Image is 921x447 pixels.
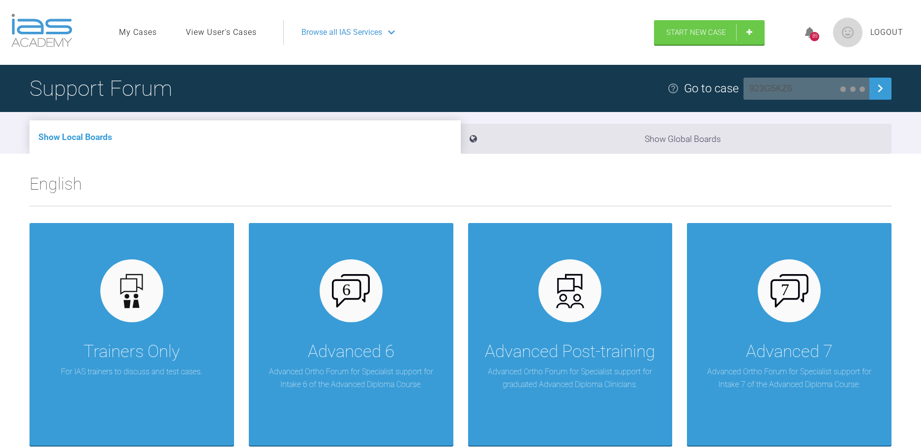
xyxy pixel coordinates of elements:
[485,338,655,365] div: Advanced Post-training
[667,83,679,94] img: help.e70b9f3d.svg
[833,18,862,47] img: profile.png
[301,26,382,39] span: Browse all IAS Services
[468,223,673,446] a: Advanced Post-trainingAdvanced Ortho Forum for Specialist support for graduated Advanced Diploma ...
[30,120,461,154] li: Show Local Boards
[308,338,394,365] div: Advanced 6
[654,20,765,45] a: Start New Case
[30,223,234,446] a: Trainers OnlyFor IAS trainers to discuss and test cases.
[30,170,891,206] h2: English
[810,32,819,41] div: 89
[264,365,439,391] p: Advanced Ortho Forum for Specialist support for Intake 6 of the Advanced Diploma Course.
[61,365,202,378] p: For IAS trainers to discuss and test cases.
[119,26,157,39] a: My Cases
[743,78,869,100] input: Enter a support ID
[746,338,832,365] div: Advanced 7
[551,272,589,310] img: advanced.73cea251.svg
[249,223,453,446] a: Advanced 6Advanced Ortho Forum for Specialist support for Intake 6 of the Advanced Diploma Course.
[332,274,370,307] img: advanced-6.cf6970cb.svg
[483,365,658,391] p: Advanced Ortho Forum for Specialist support for graduated Advanced Diploma Clinicians.
[30,71,172,106] h1: Support Forum
[872,81,888,96] img: chevronRight.28bd32b0.svg
[771,274,808,307] img: advanced-7.aa0834c3.svg
[11,14,72,47] img: logo-light.3e3ef733.png
[84,338,180,365] div: Trainers Only
[870,26,903,39] a: Logout
[684,79,739,98] div: Go to case
[461,124,892,154] li: Show Global Boards
[687,223,891,446] a: Advanced 7Advanced Ortho Forum for Specialist support for Intake 7 of the Advanced Diploma Course.
[666,28,726,37] span: Start New Case
[186,26,257,39] a: View User's Cases
[702,365,877,391] p: Advanced Ortho Forum for Specialist support for Intake 7 of the Advanced Diploma Course.
[113,272,150,310] img: default.3be3f38f.svg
